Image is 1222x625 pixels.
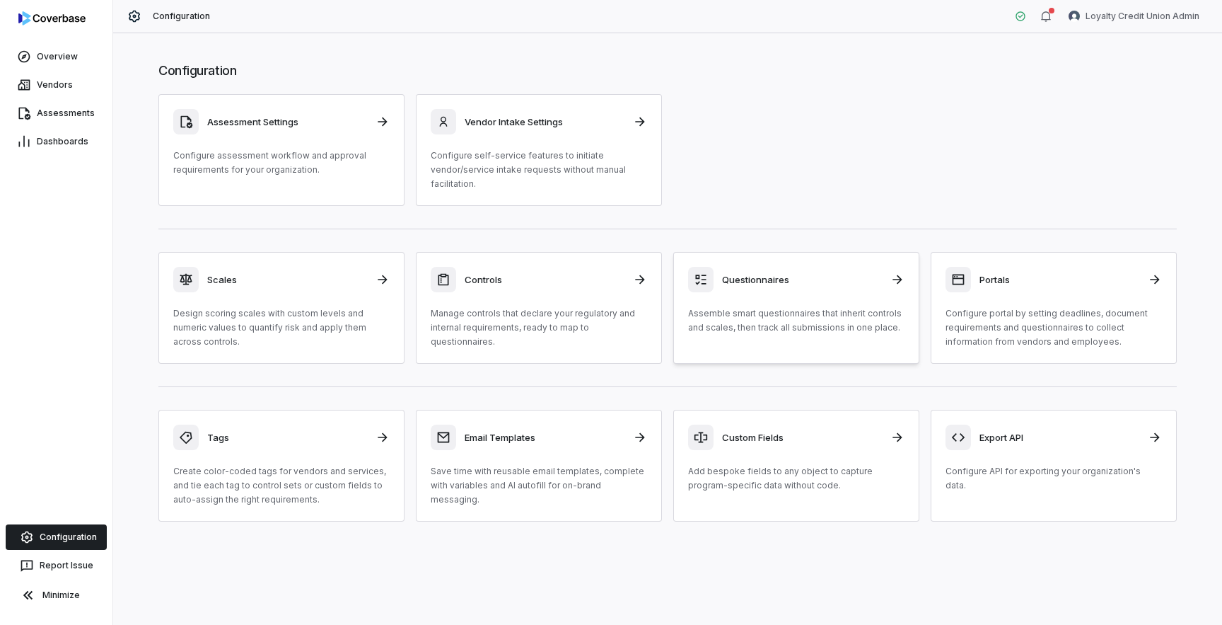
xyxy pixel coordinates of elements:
h3: Vendor Intake Settings [465,115,624,128]
p: Configure assessment workflow and approval requirements for your organization. [173,149,390,177]
a: Overview [3,44,110,69]
p: Save time with reusable email templates, complete with variables and AI autofill for on-brand mes... [431,464,647,507]
a: Assessments [3,101,110,126]
p: Configure self-service features to initiate vendor/service intake requests without manual facilit... [431,149,647,191]
span: Configuration [40,532,97,543]
p: Configure API for exporting your organization's data. [945,464,1162,493]
button: Loyalty Credit Union Admin avatarLoyalty Credit Union Admin [1060,6,1208,27]
span: Assessments [37,108,95,119]
a: Vendor Intake SettingsConfigure self-service features to initiate vendor/service intake requests ... [416,94,662,206]
a: TagsCreate color-coded tags for vendors and services, and tie each tag to control sets or custom ... [158,410,405,522]
p: Manage controls that declare your regulatory and internal requirements, ready to map to questionn... [431,306,647,349]
p: Design scoring scales with custom levels and numeric values to quantify risk and apply them acros... [173,306,390,349]
a: Configuration [6,524,107,550]
a: Custom FieldsAdd bespoke fields to any object to capture program-specific data without code. [673,410,919,522]
h3: Scales [207,273,367,286]
h3: Assessment Settings [207,115,367,128]
a: Vendors [3,72,110,98]
img: Loyalty Credit Union Admin avatar [1069,11,1080,22]
span: Dashboards [37,136,88,147]
button: Minimize [6,581,107,609]
img: logo-D7KZi-bG.svg [18,11,86,25]
h3: Export API [979,431,1139,444]
h3: Controls [465,273,624,286]
span: Report Issue [40,560,93,571]
a: ScalesDesign scoring scales with custom levels and numeric values to quantify risk and apply them... [158,252,405,364]
span: Loyalty Credit Union Admin [1086,11,1199,22]
h3: Questionnaires [722,273,882,286]
a: Dashboards [3,129,110,154]
h3: Email Templates [465,431,624,444]
span: Configuration [153,11,211,22]
p: Add bespoke fields to any object to capture program-specific data without code. [688,464,904,493]
h3: Custom Fields [722,431,882,444]
h3: Portals [979,273,1139,286]
p: Assemble smart questionnaires that inherit controls and scales, then track all submissions in one... [688,306,904,335]
a: PortalsConfigure portal by setting deadlines, document requirements and questionnaires to collect... [931,252,1177,364]
span: Vendors [37,79,73,91]
button: Report Issue [6,553,107,578]
h3: Tags [207,431,367,444]
a: Export APIConfigure API for exporting your organization's data. [931,410,1177,522]
a: QuestionnairesAssemble smart questionnaires that inherit controls and scales, then track all subm... [673,252,919,364]
a: ControlsManage controls that declare your regulatory and internal requirements, ready to map to q... [416,252,662,364]
p: Configure portal by setting deadlines, document requirements and questionnaires to collect inform... [945,306,1162,349]
span: Minimize [42,590,80,601]
p: Create color-coded tags for vendors and services, and tie each tag to control sets or custom fiel... [173,464,390,507]
h1: Configuration [158,62,1177,80]
a: Assessment SettingsConfigure assessment workflow and approval requirements for your organization. [158,94,405,206]
a: Email TemplatesSave time with reusable email templates, complete with variables and AI autofill f... [416,410,662,522]
span: Overview [37,51,78,62]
